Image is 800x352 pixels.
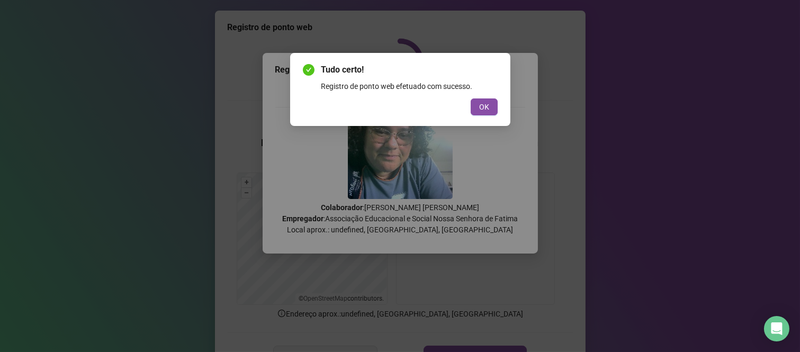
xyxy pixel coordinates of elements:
div: Open Intercom Messenger [764,316,789,341]
div: Registro de ponto web efetuado com sucesso. [321,80,498,92]
button: OK [471,98,498,115]
span: OK [479,101,489,113]
span: check-circle [303,64,314,76]
span: Tudo certo! [321,64,498,76]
